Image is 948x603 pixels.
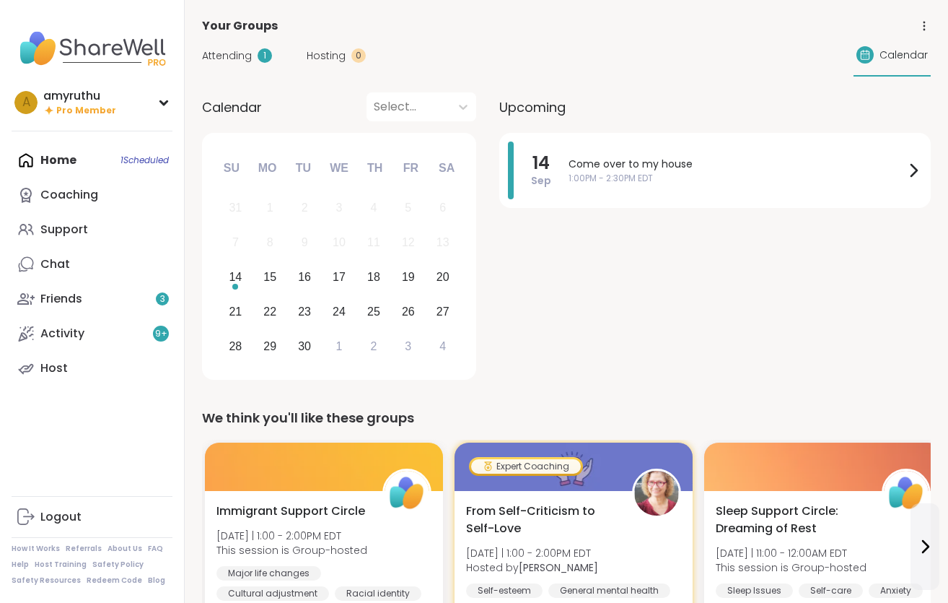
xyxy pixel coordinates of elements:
div: Su [216,152,247,184]
div: Choose Monday, September 29th, 2025 [255,331,286,362]
div: Choose Monday, September 22nd, 2025 [255,296,286,327]
span: [DATE] | 11:00 - 12:00AM EDT [716,546,866,560]
div: 21 [229,302,242,321]
div: 16 [298,267,311,287]
div: Choose Monday, September 15th, 2025 [255,262,286,293]
div: 19 [402,267,415,287]
div: Choose Friday, October 3rd, 2025 [392,331,423,362]
div: 7 [232,233,239,252]
div: 23 [298,302,311,321]
div: Choose Friday, September 19th, 2025 [392,262,423,293]
a: Friends3 [12,282,172,316]
a: Safety Resources [12,576,81,586]
div: Choose Thursday, September 18th, 2025 [359,262,390,293]
div: 0 [351,48,366,63]
div: Choose Tuesday, September 16th, 2025 [289,262,320,293]
a: About Us [107,544,142,554]
div: 3 [405,337,411,356]
a: Activity9+ [12,316,172,351]
div: Choose Thursday, September 25th, 2025 [359,296,390,327]
span: 1:00PM - 2:30PM EDT [569,172,905,185]
div: 4 [370,198,377,217]
a: Safety Policy [92,560,144,570]
div: 12 [402,233,415,252]
div: Choose Saturday, September 27th, 2025 [427,296,458,327]
div: 29 [263,337,276,356]
div: Choose Wednesday, October 1st, 2025 [324,331,355,362]
span: Upcoming [499,97,566,117]
div: 31 [229,198,242,217]
div: Expert Coaching [471,459,581,474]
div: Major life changes [216,566,321,581]
div: Choose Friday, September 26th, 2025 [392,296,423,327]
span: [DATE] | 1:00 - 2:00PM EDT [216,529,367,543]
div: Not available Friday, September 12th, 2025 [392,227,423,259]
div: Racial identity [335,586,421,601]
div: Cultural adjustment [216,586,329,601]
div: Not available Friday, September 5th, 2025 [392,193,423,224]
span: 3 [160,293,165,305]
a: Host [12,351,172,386]
span: Calendar [202,97,262,117]
div: Not available Wednesday, September 3rd, 2025 [324,193,355,224]
span: [DATE] | 1:00 - 2:00PM EDT [466,546,598,560]
a: Coaching [12,178,172,212]
div: We think you'll like these groups [202,408,931,428]
b: [PERSON_NAME] [519,560,598,575]
span: Hosted by [466,560,598,575]
div: Tu [287,152,319,184]
span: This session is Group-hosted [216,543,367,558]
div: Self-care [799,584,863,598]
span: a [22,93,30,112]
div: 30 [298,337,311,356]
div: month 2025-09 [218,191,460,363]
div: Choose Sunday, September 28th, 2025 [220,331,251,362]
div: Not available Thursday, September 4th, 2025 [359,193,390,224]
div: Self-esteem [466,584,543,598]
div: Activity [40,326,84,342]
div: 4 [439,337,446,356]
a: Chat [12,247,172,282]
div: Choose Wednesday, September 24th, 2025 [324,296,355,327]
div: 24 [333,302,346,321]
div: Anxiety [869,584,923,598]
a: Logout [12,500,172,534]
div: Sa [431,152,462,184]
span: Attending [202,48,252,64]
img: Fausta [634,471,679,516]
div: 17 [333,267,346,287]
div: Host [40,360,68,376]
div: 26 [402,302,415,321]
div: 14 [229,267,242,287]
div: 25 [367,302,380,321]
span: Sep [531,173,551,188]
div: 28 [229,337,242,356]
img: ShareWell Nav Logo [12,23,172,74]
img: ShareWell [884,471,929,516]
span: From Self-Criticism to Self-Love [466,503,616,537]
div: 5 [405,198,411,217]
span: 14 [532,153,550,173]
div: Not available Monday, September 8th, 2025 [255,227,286,259]
div: 6 [439,198,446,217]
a: Help [12,560,29,570]
a: Support [12,212,172,247]
div: 22 [263,302,276,321]
div: Not available Monday, September 1st, 2025 [255,193,286,224]
div: Coaching [40,187,98,203]
div: General mental health [548,584,670,598]
div: Choose Saturday, October 4th, 2025 [427,331,458,362]
div: Chat [40,256,70,272]
a: Blog [148,576,165,586]
div: Choose Sunday, September 14th, 2025 [220,262,251,293]
div: Th [359,152,391,184]
div: Choose Saturday, September 20th, 2025 [427,262,458,293]
div: 2 [370,337,377,356]
div: Fr [395,152,426,184]
div: Friends [40,291,82,307]
div: 9 [302,233,308,252]
div: 27 [436,302,449,321]
div: Sleep Issues [716,584,793,598]
div: amyruthu [43,88,116,104]
div: Not available Sunday, September 7th, 2025 [220,227,251,259]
